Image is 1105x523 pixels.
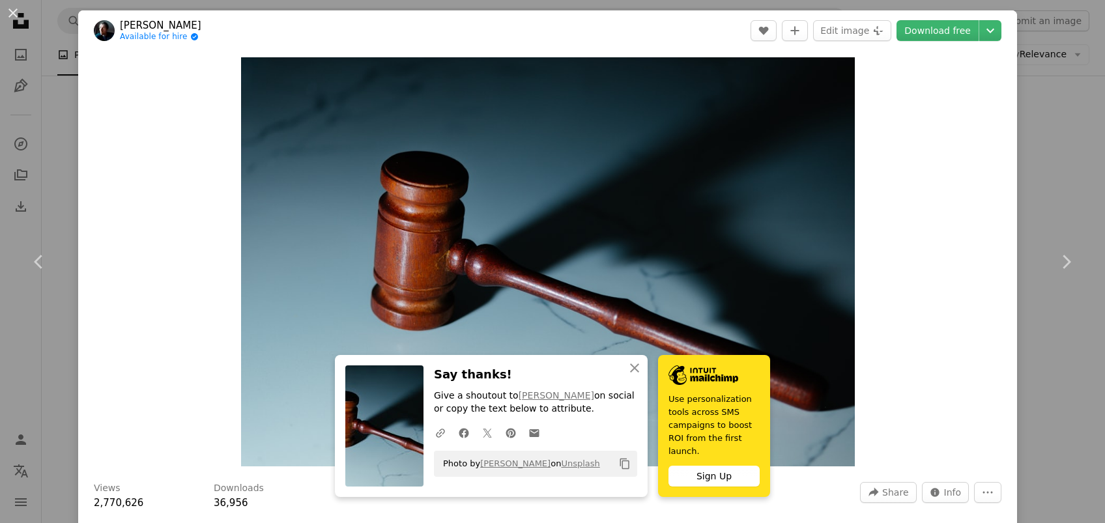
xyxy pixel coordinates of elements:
[882,483,908,502] span: Share
[658,355,770,497] a: Use personalization tools across SMS campaigns to boost ROI from the first launch.Sign Up
[1027,199,1105,324] a: Next
[979,20,1001,41] button: Choose download size
[241,57,855,466] img: a wooden judge's hammer sitting on top of a table
[922,482,969,503] button: Stats about this image
[476,419,499,445] a: Share on Twitter
[452,419,476,445] a: Share on Facebook
[668,393,760,458] span: Use personalization tools across SMS campaigns to boost ROI from the first launch.
[94,20,115,41] img: Go to Wesley Tingey's profile
[94,482,121,495] h3: Views
[614,453,636,475] button: Copy to clipboard
[214,482,264,495] h3: Downloads
[214,497,248,509] span: 36,956
[241,57,855,466] button: Zoom in on this image
[782,20,808,41] button: Add to Collection
[523,419,546,445] a: Share over email
[561,459,599,468] a: Unsplash
[120,32,201,42] a: Available for hire
[813,20,891,41] button: Edit image
[860,482,916,503] button: Share this image
[437,453,600,474] span: Photo by on
[434,389,637,416] p: Give a shoutout to on social or copy the text below to attribute.
[94,497,143,509] span: 2,770,626
[499,419,523,445] a: Share on Pinterest
[974,482,1001,503] button: More Actions
[519,390,594,401] a: [PERSON_NAME]
[480,459,551,468] a: [PERSON_NAME]
[434,365,637,384] h3: Say thanks!
[751,20,777,41] button: Like
[668,466,760,487] div: Sign Up
[944,483,962,502] span: Info
[120,19,201,32] a: [PERSON_NAME]
[897,20,979,41] a: Download free
[668,365,738,385] img: file-1690386555781-336d1949dad1image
